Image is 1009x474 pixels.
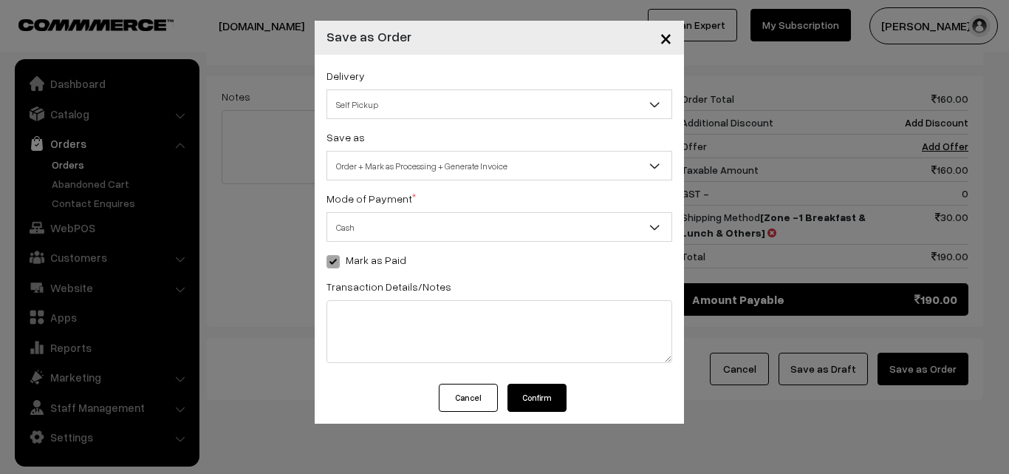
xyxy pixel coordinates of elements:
span: Cash [326,212,672,242]
label: Transaction Details/Notes [326,279,451,294]
button: Confirm [507,384,567,412]
h4: Save as Order [326,27,411,47]
label: Mode of Payment [326,191,416,206]
button: Cancel [439,384,498,412]
label: Save as [326,129,365,145]
label: Delivery [326,68,365,84]
span: × [660,24,672,51]
span: Order + Mark as Processing + Generate Invoice [326,151,672,180]
span: Self Pickup [326,89,672,119]
span: Self Pickup [327,92,671,118]
span: Order + Mark as Processing + Generate Invoice [327,153,671,179]
span: Cash [327,214,671,240]
button: Close [648,15,684,61]
label: Mark as Paid [326,252,406,268]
